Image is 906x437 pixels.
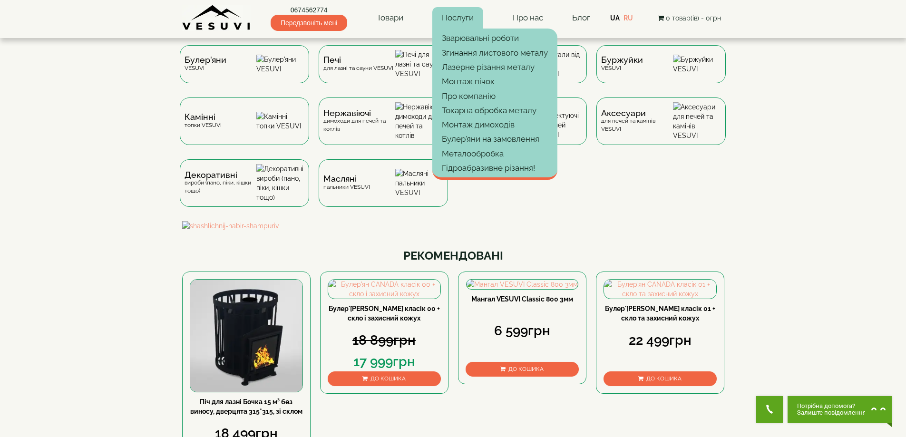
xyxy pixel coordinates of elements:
a: Зварювальні роботи [432,31,557,45]
a: Нержавіючідимоходи для печей та котлів Нержавіючі димоходи для печей та котлів [314,97,453,159]
div: VESUVI [185,56,226,72]
a: Монтаж пічок [432,74,557,88]
div: 22 499грн [604,331,717,350]
a: Булер'[PERSON_NAME] класік 01 + скло та захисний кожух [605,305,715,322]
img: Нержавіючі димоходи для печей та котлів [395,102,443,140]
div: для печей та камінів VESUVI [601,109,673,133]
button: До кошика [604,371,717,386]
div: 6 599грн [466,321,579,340]
img: Булер'яни VESUVI [256,55,304,74]
span: Передзвоніть мені [271,15,347,31]
a: RU [623,14,633,22]
img: Мангали від заводу VESUVI [534,50,582,78]
a: Масляніпальники VESUVI Масляні пальники VESUVI [314,159,453,221]
img: Печі для лазні та сауни VESUVI [395,50,443,78]
div: 17 999грн [328,352,441,371]
a: Булер'яни на замовлення [432,132,557,146]
img: Мангал VESUVI Classic 800 3мм [467,280,578,289]
a: Товари [367,7,413,29]
span: Булер'яни [185,56,226,64]
a: БуржуйкиVESUVI Буржуйки VESUVI [592,45,731,97]
div: топки VESUVI [185,113,222,129]
div: пальники VESUVI [323,175,370,191]
img: Піч для лазні Бочка 15 м³ без виносу, дверцята 315*315, зі склом [190,280,302,392]
img: Декоративні вироби (пано, піки, кішки тощо) [256,164,304,202]
a: Металообробка [432,146,557,161]
div: VESUVI [601,56,643,72]
span: Камінні [185,113,222,121]
button: До кошика [466,362,579,377]
span: Буржуйки [601,56,643,64]
img: Аксесуари для печей та камінів VESUVI [673,102,721,140]
a: Мангал VESUVI Classic 800 3мм [471,295,573,303]
a: Послуги [432,7,483,29]
a: Булер'яниVESUVI Булер'яни VESUVI [175,45,314,97]
a: Печідля лазні та сауни VESUVI Печі для лазні та сауни VESUVI [314,45,453,97]
a: Булер'[PERSON_NAME] класік 00 + скло і захисний кожух [329,305,440,322]
span: Нержавіючі [323,109,395,117]
a: Монтаж димоходів [432,117,557,132]
button: Chat button [788,396,892,423]
button: 0 товар(ів) - 0грн [655,13,724,23]
img: shashlichnij-nabir-shampuriv [182,221,724,231]
a: Про нас [503,7,553,29]
div: для лазні та сауни VESUVI [323,56,393,72]
span: 0 товар(ів) - 0грн [666,14,721,22]
button: Get Call button [756,396,783,423]
a: Токарна обробка металу [432,103,557,117]
a: Згинання листового металу [432,46,557,60]
img: Камінні топки VESUVI [256,112,304,131]
a: Блог [572,13,590,22]
span: До кошика [508,366,544,372]
a: Піч для лазні Бочка 15 м³ без виносу, дверцята 315*315, зі склом [190,398,302,415]
span: Аксесуари [601,109,673,117]
span: Печі [323,56,393,64]
a: Аксесуаридля печей та камінів VESUVI Аксесуари для печей та камінів VESUVI [592,97,731,159]
div: вироби (пано, піки, кішки тощо) [185,171,256,195]
img: Масляні пальники VESUVI [395,169,443,197]
img: Булер'ян CANADA класік 00 + скло і захисний кожух [328,280,440,299]
span: Залиште повідомлення [797,409,866,416]
img: Завод VESUVI [182,5,251,31]
a: Лазерне різання металу [432,60,557,74]
button: До кошика [328,371,441,386]
a: Про компанію [432,89,557,103]
a: Каміннітопки VESUVI Камінні топки VESUVI [175,97,314,159]
a: Гідроабразивне різання! [432,161,557,175]
img: Буржуйки VESUVI [673,55,721,74]
span: Масляні [323,175,370,183]
span: Декоративні [185,171,256,179]
a: UA [610,14,620,22]
a: 0674562774 [271,5,347,15]
span: До кошика [370,375,406,382]
img: Комплектуючі для печей VESUVI [534,103,582,139]
div: 18 899грн [328,331,441,350]
span: Потрібна допомога? [797,403,866,409]
img: Булер'ян CANADA класік 01 + скло та захисний кожух [604,280,716,299]
a: Декоративнівироби (пано, піки, кішки тощо) Декоративні вироби (пано, піки, кішки тощо) [175,159,314,221]
span: До кошика [646,375,682,382]
div: димоходи для печей та котлів [323,109,395,133]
